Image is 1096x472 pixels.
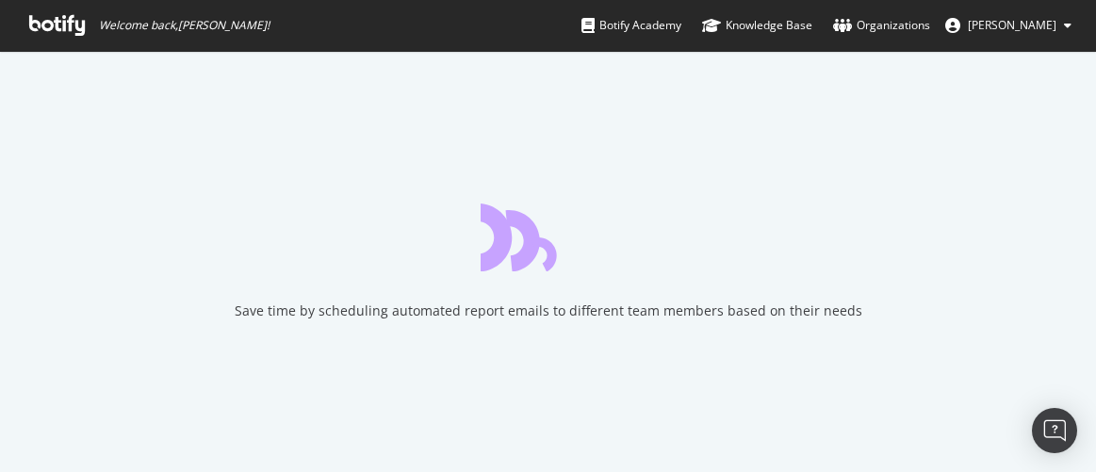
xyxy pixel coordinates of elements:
span: Welcome back, [PERSON_NAME] ! [99,18,270,33]
div: Organizations [833,16,930,35]
div: Knowledge Base [702,16,812,35]
span: Milosz Pekala [968,17,1056,33]
div: Save time by scheduling automated report emails to different team members based on their needs [235,301,862,320]
div: animation [481,203,616,271]
div: Open Intercom Messenger [1032,408,1077,453]
div: Botify Academy [581,16,681,35]
button: [PERSON_NAME] [930,10,1087,41]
